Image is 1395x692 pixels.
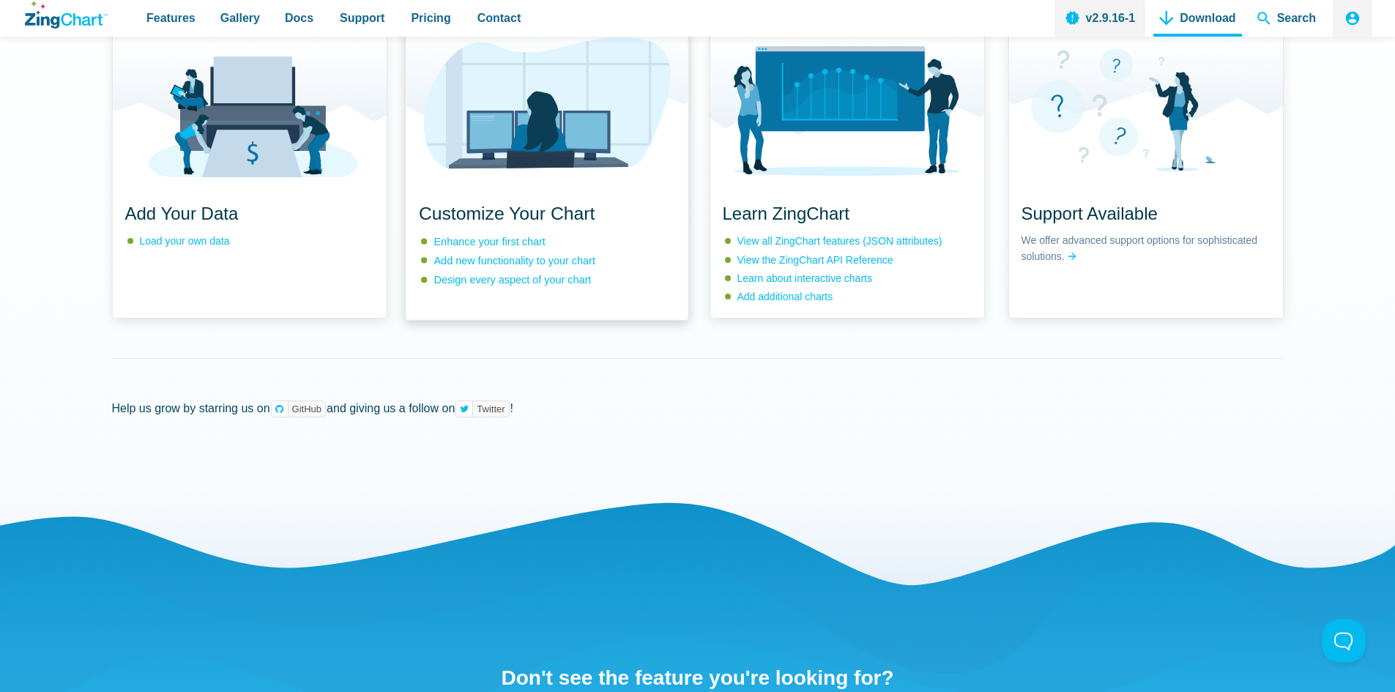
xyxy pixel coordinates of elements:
[737,254,893,266] a: View the ZingChart API Reference
[501,665,893,691] h2: Don't see the feature you're looking for?
[434,255,595,267] a: Add new functionality to your chart
[1322,619,1366,663] iframe: Toggle Customer Support
[477,8,521,28] span: Contact
[285,8,313,28] span: Docs
[473,401,508,417] span: Twitter
[289,401,325,417] span: GitHub
[411,8,450,28] span: Pricing
[1009,32,1283,172] img: Support Available
[406,27,688,170] img: Custom Development
[455,401,509,417] a: Twitter
[113,32,387,191] img: Pricing That Suits You
[1022,233,1271,264] span: We offer advanced support options for sophisticated solutions.
[112,398,1284,418] p: Help us grow by starring us on and giving us a follow on !
[710,32,984,176] img: Consulting Services
[737,291,833,302] a: Add additional charts
[434,274,591,286] a: Design every aspect of your chart
[271,401,326,417] a: GitHub
[125,204,239,223] span: Add Your Data
[1022,204,1158,223] span: Support Available
[1008,32,1284,318] a: Support Available Support Available We offer advanced support options for sophisticated solutions.
[146,8,196,28] span: Features
[220,8,260,28] span: Gallery
[723,204,849,223] span: Learn ZingChart
[737,235,942,247] a: View all ZingChart features (JSON attributes)
[340,8,384,28] span: Support
[434,236,545,248] a: Enhance your first chart
[140,235,230,247] a: Load your own data
[737,272,872,284] a: Learn about interactive charts
[418,204,594,224] span: Customize Your Chart
[25,1,108,29] a: ZingChart Logo. Click to return to the homepage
